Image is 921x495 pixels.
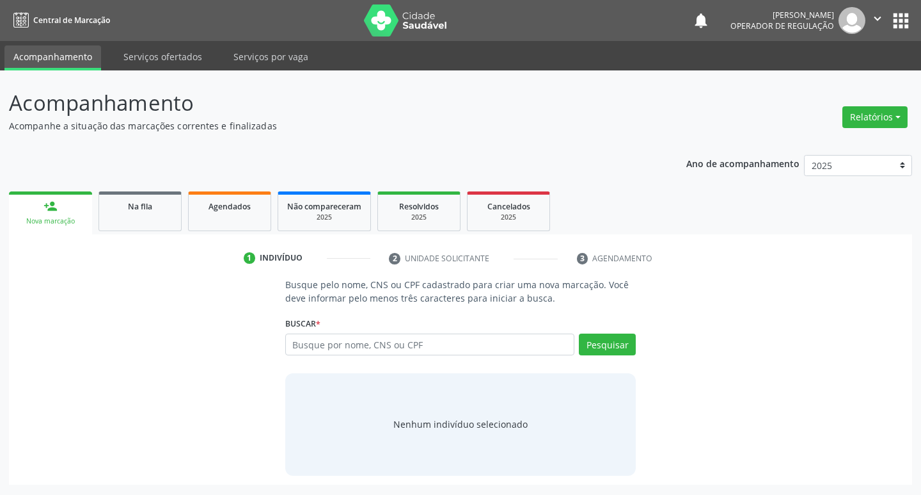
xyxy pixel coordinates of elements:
[842,106,908,128] button: Relatórios
[387,213,451,222] div: 2025
[285,334,575,355] input: Busque por nome, CNS ou CPF
[114,45,211,68] a: Serviços ofertados
[870,12,885,26] i: 
[285,278,636,305] p: Busque pelo nome, CNS ou CPF cadastrado para criar uma nova marcação. Você deve informar pelo men...
[579,334,636,355] button: Pesquisar
[209,201,251,212] span: Agendados
[260,252,303,264] div: Indivíduo
[9,10,110,31] a: Central de Marcação
[890,10,912,32] button: apps
[244,252,255,264] div: 1
[9,119,641,133] p: Acompanhe a situação das marcações correntes e finalizadas
[487,201,530,212] span: Cancelados
[730,10,834,20] div: [PERSON_NAME]
[224,45,317,68] a: Serviços por vaga
[9,87,641,119] p: Acompanhamento
[838,7,865,34] img: img
[285,314,320,334] label: Buscar
[4,45,101,70] a: Acompanhamento
[43,199,58,213] div: person_add
[399,201,439,212] span: Resolvidos
[692,12,710,29] button: notifications
[865,7,890,34] button: 
[18,216,83,226] div: Nova marcação
[287,213,361,222] div: 2025
[128,201,152,212] span: Na fila
[287,201,361,212] span: Não compareceram
[476,213,540,222] div: 2025
[686,155,799,171] p: Ano de acompanhamento
[730,20,834,31] span: Operador de regulação
[33,15,110,26] span: Central de Marcação
[393,418,528,431] div: Nenhum indivíduo selecionado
